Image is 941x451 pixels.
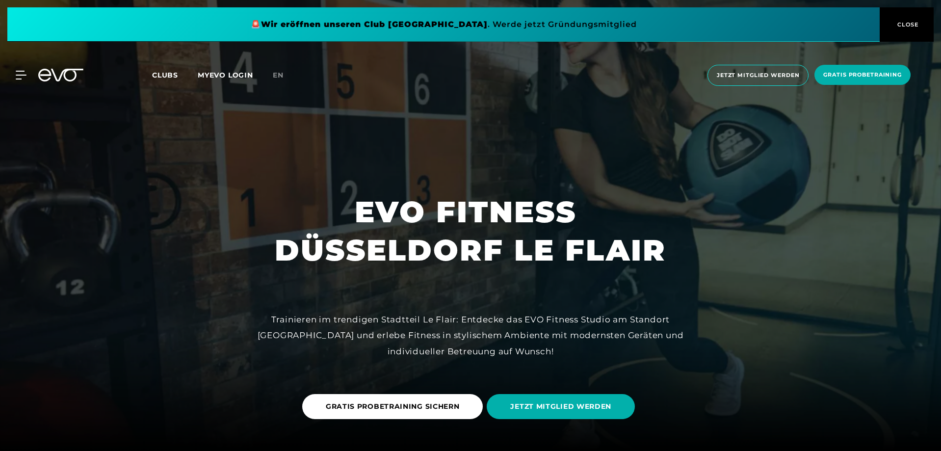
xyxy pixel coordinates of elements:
a: MYEVO LOGIN [198,71,253,80]
a: Jetzt Mitglied werden [705,65,811,86]
span: Jetzt Mitglied werden [717,71,799,80]
span: CLOSE [895,20,919,29]
a: Gratis Probetraining [811,65,914,86]
h1: EVO FITNESS DÜSSELDORF LE FLAIR [275,193,666,269]
span: Clubs [152,71,178,80]
span: GRATIS PROBETRAINING SICHERN [326,401,460,412]
button: CLOSE [880,7,934,42]
a: en [273,70,295,81]
span: JETZT MITGLIED WERDEN [510,401,611,412]
span: Gratis Probetraining [823,71,902,79]
a: Clubs [152,70,198,80]
div: Trainieren im trendigen Stadtteil Le Flair: Entdecke das EVO Fitness Studio am Standort [GEOGRAPH... [250,312,691,359]
a: JETZT MITGLIED WERDEN [487,387,639,426]
span: en [273,71,284,80]
a: GRATIS PROBETRAINING SICHERN [302,387,487,426]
